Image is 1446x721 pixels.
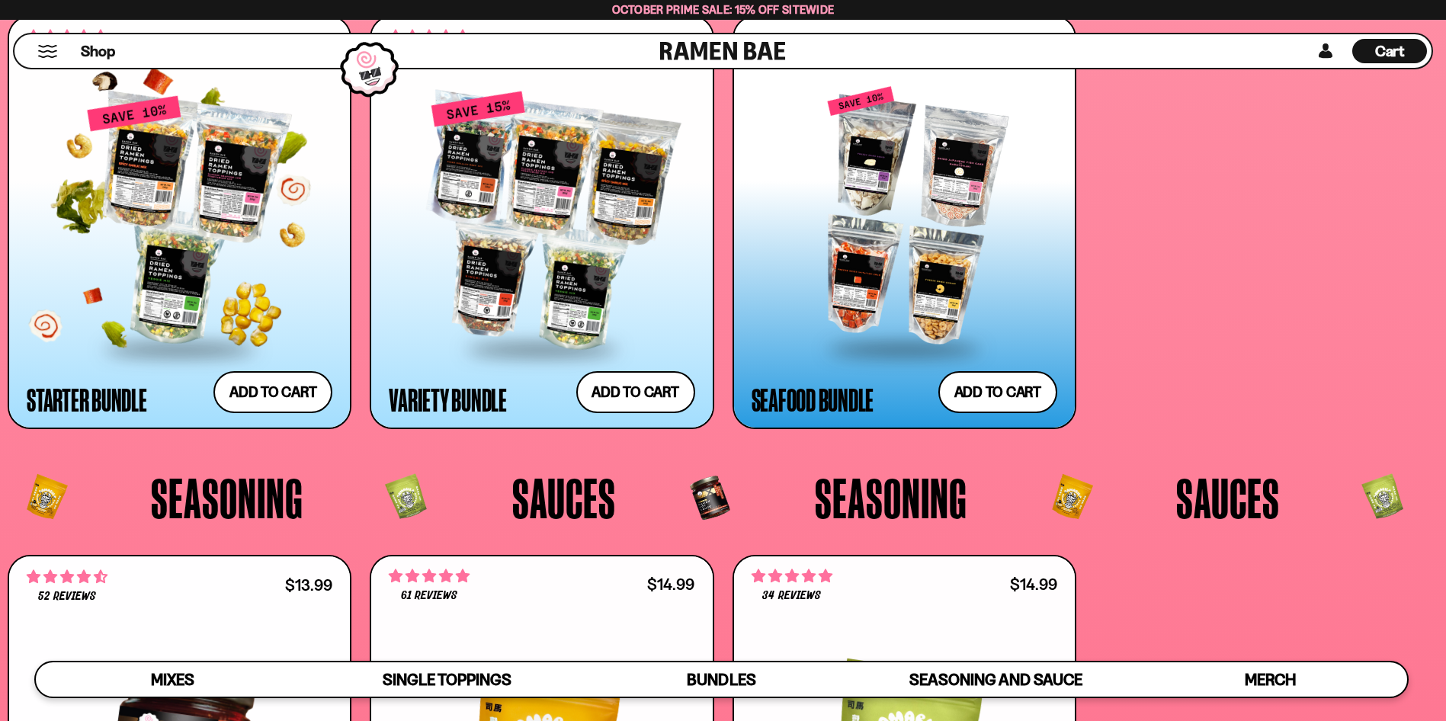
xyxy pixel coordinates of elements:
[1176,469,1280,526] span: Sauces
[36,662,310,697] a: Mixes
[752,566,832,586] span: 5.00 stars
[752,386,874,413] div: Seafood Bundle
[687,670,755,689] span: Bundles
[27,386,147,413] div: Starter Bundle
[909,670,1082,689] span: Seasoning and Sauce
[370,15,713,429] a: 4.63 stars 6356 reviews $114.99 Variety Bundle Add to cart
[389,386,507,413] div: Variety Bundle
[151,469,303,526] span: Seasoning
[285,578,332,592] div: $13.99
[389,566,470,586] span: 4.84 stars
[27,567,107,587] span: 4.71 stars
[512,469,616,526] span: Sauces
[1245,670,1296,689] span: Merch
[1010,577,1057,591] div: $14.99
[647,577,694,591] div: $14.99
[383,670,511,689] span: Single Toppings
[576,371,695,413] button: Add to cart
[81,41,115,62] span: Shop
[37,45,58,58] button: Mobile Menu Trigger
[733,15,1076,429] a: $43.16 Seafood Bundle Add to cart
[938,371,1057,413] button: Add to cart
[858,662,1133,697] a: Seasoning and Sauce
[1352,34,1427,68] div: Cart
[213,371,332,413] button: Add to cart
[762,590,820,602] span: 34 reviews
[585,662,859,697] a: Bundles
[151,670,194,689] span: Mixes
[612,2,835,17] span: October Prime Sale: 15% off Sitewide
[8,15,351,429] a: 4.71 stars 4845 reviews $69.99 Starter Bundle Add to cart
[1375,42,1405,60] span: Cart
[815,469,967,526] span: Seasoning
[38,591,96,603] span: 52 reviews
[401,590,457,602] span: 61 reviews
[310,662,585,697] a: Single Toppings
[81,39,115,63] a: Shop
[1133,662,1407,697] a: Merch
